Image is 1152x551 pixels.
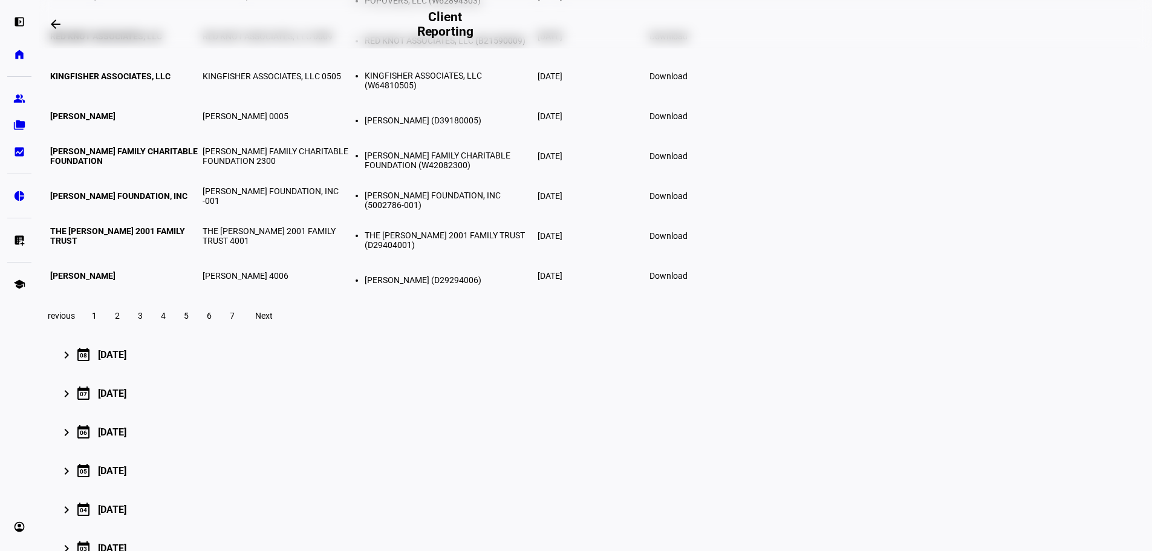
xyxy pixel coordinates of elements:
mat-icon: keyboard_arrow_right [59,386,74,401]
mat-icon: calendar_today [76,425,91,439]
span: KINGFISHER ASSOCIATES, LLC 0505 [203,71,341,81]
td: [DATE] [537,177,616,215]
eth-mat-symbol: school [13,278,25,290]
div: 06 [80,429,87,436]
span: [PERSON_NAME] 4006 [203,271,288,281]
mat-icon: keyboard_arrow_right [59,348,74,362]
a: group [7,86,31,111]
td: [DATE] [537,97,616,135]
mat-icon: calendar_today [76,347,91,362]
mat-expansion-panel-header: 05[DATE] [48,451,1142,490]
a: home [7,42,31,67]
span: 1 [92,311,97,321]
span: THE [PERSON_NAME] 2001 FAMILY TRUST 4001 [203,226,336,246]
span: [PERSON_NAME] [50,111,116,121]
div: 04 [80,507,87,514]
div: 08 [80,352,87,359]
mat-expansion-panel-header: 04[DATE] [48,490,1142,529]
li: [PERSON_NAME] (D39180005) [365,116,535,125]
eth-mat-symbol: folder_copy [13,119,25,131]
span: KINGFISHER ASSOCIATES, LLC [50,71,171,81]
div: [DATE] [98,504,126,515]
a: Download [642,184,695,208]
button: 1 [83,304,105,328]
mat-icon: calendar_today [76,463,91,478]
td: [DATE] [537,57,616,96]
div: [DATE] [98,388,126,399]
span: Download [649,71,688,81]
span: [PERSON_NAME] 0005 [203,111,288,121]
span: 3 [138,311,143,321]
li: THE [PERSON_NAME] 2001 FAMILY TRUST (D29404001) [365,230,535,250]
div: [DATE] [98,426,126,438]
mat-icon: calendar_today [76,386,91,400]
eth-mat-symbol: account_circle [13,521,25,533]
mat-icon: calendar_today [76,502,91,517]
mat-icon: keyboard_arrow_right [59,464,74,478]
span: Download [649,151,688,161]
span: Download [649,191,688,201]
mat-expansion-panel-header: 08[DATE] [48,335,1142,374]
a: Download [642,104,695,128]
button: 7 [221,304,243,328]
span: Download [649,271,688,281]
eth-mat-symbol: left_panel_open [13,16,25,28]
mat-expansion-panel-header: 06[DATE] [48,412,1142,451]
eth-mat-symbol: group [13,93,25,105]
button: 2 [106,304,128,328]
li: [PERSON_NAME] FOUNDATION, INC (5002786-001) [365,191,535,210]
span: Previous [42,311,75,321]
div: [DATE] [98,465,126,477]
li: [PERSON_NAME] FAMILY CHARITABLE FOUNDATION (W42082300) [365,151,535,170]
a: Download [642,224,695,248]
span: 5 [184,311,189,321]
button: 6 [198,304,220,328]
span: 6 [207,311,212,321]
span: Download [649,231,688,241]
eth-mat-symbol: home [13,48,25,60]
eth-mat-symbol: pie_chart [13,190,25,202]
a: pie_chart [7,184,31,208]
a: bid_landscape [7,140,31,164]
a: Download [642,24,695,48]
button: 5 [175,304,197,328]
mat-expansion-panel-header: 07[DATE] [48,374,1142,412]
a: Download [642,144,695,168]
div: 07 [80,391,87,397]
button: 3 [129,304,151,328]
span: THE [PERSON_NAME] 2001 FAMILY TRUST [50,226,185,246]
mat-icon: arrow_backwards [48,17,63,31]
li: KINGFISHER ASSOCIATES, LLC (W64810505) [365,71,535,90]
a: Download [642,64,695,88]
span: [PERSON_NAME] FOUNDATION, INC -001 [203,186,339,206]
span: [PERSON_NAME] [50,271,116,281]
td: [DATE] [537,217,616,255]
mat-icon: keyboard_arrow_right [59,425,74,440]
eth-mat-symbol: bid_landscape [13,146,25,158]
div: 05 [80,468,87,475]
li: [PERSON_NAME] (D29294006) [365,275,535,285]
mat-icon: keyboard_arrow_right [59,503,74,517]
span: 2 [115,311,120,321]
div: [DATE] [98,349,126,360]
a: folder_copy [7,113,31,137]
a: Download [642,264,695,288]
span: Next [255,311,273,321]
h2: Client Reporting [408,10,482,39]
td: [DATE] [537,256,616,295]
span: [PERSON_NAME] FAMILY CHARITABLE FOUNDATION 2300 [203,146,348,166]
span: Download [649,111,688,121]
eth-mat-symbol: list_alt_add [13,234,25,246]
span: 7 [230,311,235,321]
span: [PERSON_NAME] FOUNDATION, INC [50,191,187,201]
button: Next [244,304,283,328]
button: Previous [35,304,82,328]
span: [PERSON_NAME] FAMILY CHARITABLE FOUNDATION [50,146,198,166]
td: [DATE] [537,137,616,175]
